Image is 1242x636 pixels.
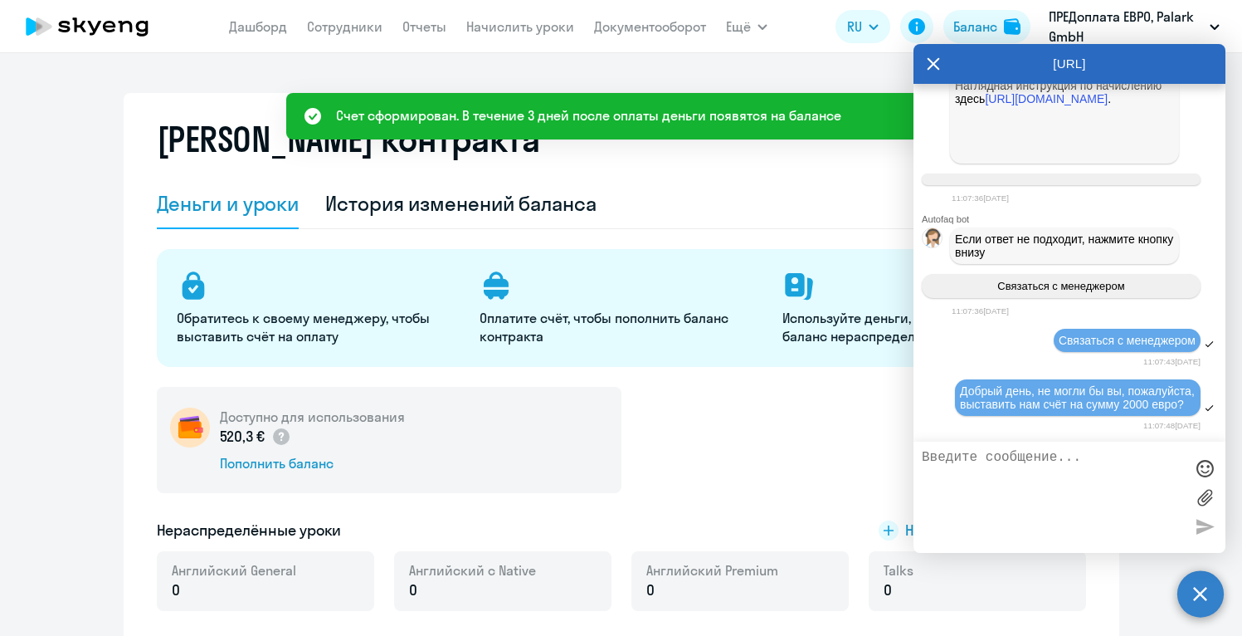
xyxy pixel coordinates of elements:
[646,580,655,601] span: 0
[835,10,890,43] button: RU
[172,580,180,601] span: 0
[1059,334,1196,347] span: Связаться с менеджером
[409,561,536,580] span: Английский с Native
[220,408,405,426] h5: Доступно для использования
[952,193,1009,203] time: 11:07:36[DATE]
[997,280,1124,292] span: Связаться с менеджером
[847,17,862,37] span: RU
[157,190,300,217] div: Деньги и уроки
[922,274,1201,298] button: Связаться с менеджером
[646,561,778,580] span: Английский Premium
[157,520,342,541] h5: Нераспределённые уроки
[466,18,574,35] a: Начислить уроки
[229,18,287,35] a: Дашборд
[943,10,1030,43] button: Балансbalance
[1049,7,1203,46] p: ПРЕДоплата ЕВРО, Palark GmbH
[1040,7,1228,46] button: ПРЕДоплата ЕВРО, Palark GmbH
[782,309,1065,345] p: Используйте деньги, чтобы начислять на баланс нераспределённые уроки
[922,214,1225,224] div: Autofaq bot
[402,18,446,35] a: Отчеты
[325,190,597,217] div: История изменений баланса
[307,18,382,35] a: Сотрудники
[157,120,540,159] h2: [PERSON_NAME] контракта
[594,18,706,35] a: Документооборот
[1192,485,1217,510] label: Лимит 10 файлов
[220,454,405,472] div: Пополнить баланс
[1143,357,1201,366] time: 11:07:43[DATE]
[480,309,762,345] p: Оплатите счёт, чтобы пополнить баланс контракта
[884,561,913,580] span: Talks
[953,17,997,37] div: Баланс
[177,309,460,345] p: Обратитесь к своему менеджеру, чтобы выставить счёт на оплату
[220,426,292,448] p: 520,3 €
[884,580,892,601] span: 0
[923,228,943,252] img: bot avatar
[955,232,1176,259] span: Если ответ не подходит, нажмите кнопку внизу
[1004,18,1020,35] img: balance
[409,580,417,601] span: 0
[952,306,1009,316] time: 11:07:36[DATE]
[172,561,296,580] span: Английский General
[905,520,1086,541] span: Начислить/списать уроки
[726,10,767,43] button: Ещё
[985,92,1108,105] a: [URL][DOMAIN_NAME]
[726,17,751,37] span: Ещё
[170,408,210,448] img: wallet-circle.png
[960,384,1198,411] span: Добрый день, не могли бы вы, пожалуйста, выставить нам счёт на сумму 2000 евро?
[336,105,841,125] div: Счет сформирован. В течение 3 дней после оплаты деньги появятся на балансе
[1143,421,1201,430] time: 11:07:48[DATE]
